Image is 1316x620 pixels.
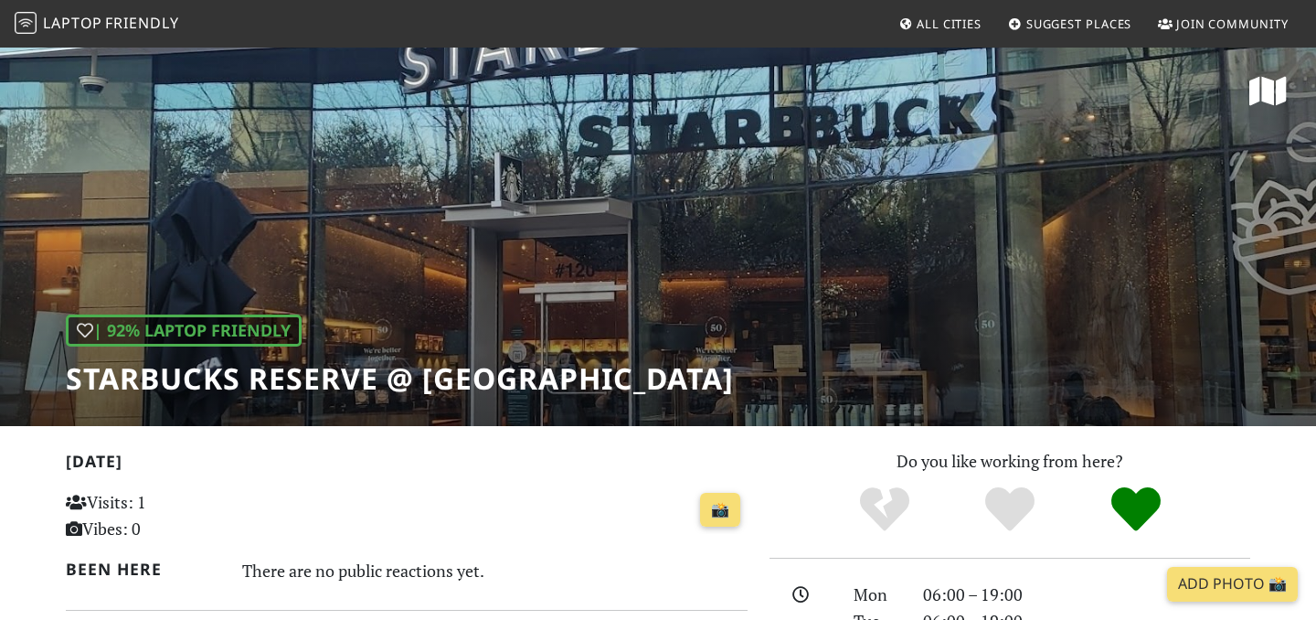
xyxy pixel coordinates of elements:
a: Suggest Places [1001,7,1140,40]
h2: Been here [66,560,220,579]
div: Mon [843,582,912,608]
a: Add Photo 📸 [1167,567,1298,602]
a: 📸 [700,493,740,528]
h2: [DATE] [66,452,748,478]
div: Definitely! [1073,485,1199,535]
div: 06:00 – 19:00 [912,582,1261,608]
p: Visits: 1 Vibes: 0 [66,489,279,542]
span: Join Community [1176,16,1289,32]
div: There are no public reactions yet. [242,556,748,585]
span: All Cities [917,16,982,32]
div: No [822,485,948,535]
img: LaptopFriendly [15,12,37,34]
div: | 92% Laptop Friendly [66,315,302,347]
span: Suggest Places [1026,16,1132,32]
h1: Starbucks Reserve @ [GEOGRAPHIC_DATA] [66,361,734,396]
span: Laptop [43,13,102,33]
span: Friendly [105,13,178,33]
div: Yes [947,485,1073,535]
a: LaptopFriendly LaptopFriendly [15,8,179,40]
a: All Cities [891,7,989,40]
a: Join Community [1151,7,1296,40]
p: Do you like working from here? [769,448,1250,475]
